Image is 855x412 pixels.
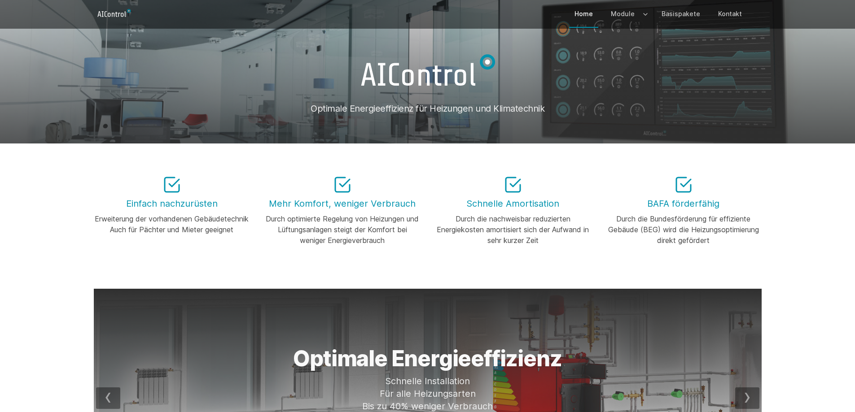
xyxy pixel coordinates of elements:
[713,1,747,27] a: Kontakt
[605,213,762,246] div: Durch die Bundesförderung für effiziente Gebäude (BEG) wird die Heizungsoptimierung direkt gefördert
[640,1,649,27] button: Expand / collapse menu
[94,102,762,115] h1: Optimale Energieeffizienz für Heizungen und Klimatechnik
[435,197,591,210] h3: Schnelle Amortisation
[346,43,509,100] img: AIControl GmbH
[94,197,250,210] h3: Einfach nachzurüsten
[656,1,706,27] a: Basispakete
[435,213,591,246] div: Durch die nachweisbar reduzierten Energiekosten amortisiert sich der Aufwand in sehr kurzer Zeit
[264,213,421,246] div: Durch optimierte Regelung von Heizungen und Lüftungsanlagen steigt der Komfort bei weniger Energi...
[264,197,421,210] h3: Mehr Komfort, weniger Verbrauch
[266,348,589,369] h1: Optimale Energieeffizienz
[605,1,640,27] a: Module
[94,213,250,235] div: Erweiterung der vorhandenen Gebäudetechnik Auch für Pächter und Mieter geeignet
[735,387,759,409] div: next
[96,387,120,409] div: prev
[94,6,138,21] a: Logo
[569,1,598,27] a: Home
[605,197,762,210] h3: BAFA förderfähig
